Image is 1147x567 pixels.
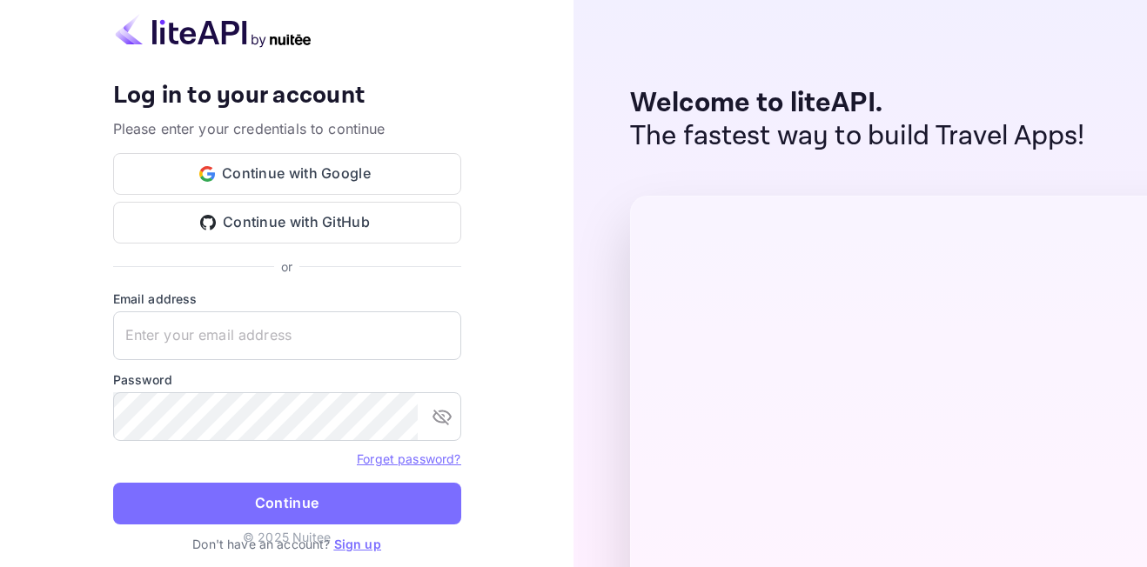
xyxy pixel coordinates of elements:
p: Please enter your credentials to continue [113,118,461,139]
p: Don't have an account? [113,535,461,553]
a: Sign up [334,537,381,551]
p: The fastest way to build Travel Apps! [630,120,1085,153]
button: Continue with Google [113,153,461,195]
p: © 2025 Nuitee [243,528,331,546]
p: Welcome to liteAPI. [630,87,1085,120]
button: toggle password visibility [425,399,459,434]
button: Continue with GitHub [113,202,461,243]
p: or [281,257,292,276]
a: Forget password? [357,450,460,467]
label: Password [113,370,461,389]
h4: Log in to your account [113,81,461,111]
label: Email address [113,290,461,308]
a: Forget password? [357,451,460,466]
input: Enter your email address [113,311,461,360]
button: Continue [113,483,461,524]
img: liteapi [113,14,313,48]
